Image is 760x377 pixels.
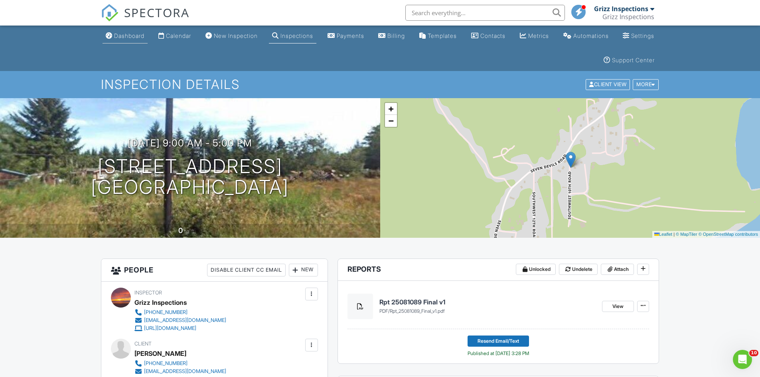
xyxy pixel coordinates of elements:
[207,264,286,276] div: Disable Client CC Email
[144,317,226,324] div: [EMAIL_ADDRESS][DOMAIN_NAME]
[101,11,190,28] a: SPECTORA
[749,350,758,356] span: 10
[166,32,191,39] div: Calendar
[101,4,118,22] img: The Best Home Inspection Software - Spectora
[134,290,162,296] span: Inspector
[124,4,190,21] span: SPECTORA
[101,77,659,91] h1: Inspection Details
[528,32,549,39] div: Metrics
[480,32,505,39] div: Contacts
[385,103,397,115] a: Zoom in
[699,232,758,237] a: © OpenStreetMap contributors
[144,368,226,375] div: [EMAIL_ADDRESS][DOMAIN_NAME]
[566,152,576,168] img: Marker
[517,29,552,43] a: Metrics
[405,5,565,21] input: Search everything...
[144,325,196,332] div: [URL][DOMAIN_NAME]
[654,232,672,237] a: Leaflet
[594,5,648,13] div: Grizz Inspections
[573,32,609,39] div: Automations
[134,367,226,375] a: [EMAIL_ADDRESS][DOMAIN_NAME]
[134,324,226,332] a: [URL][DOMAIN_NAME]
[631,32,654,39] div: Settings
[733,350,752,369] iframe: Intercom live chat
[155,29,194,43] a: Calendar
[585,81,632,87] a: Client View
[280,32,313,39] div: Inspections
[600,53,658,68] a: Support Center
[612,57,655,63] div: Support Center
[560,29,612,43] a: Automations (Basic)
[91,156,289,198] h1: [STREET_ADDRESS] [GEOGRAPHIC_DATA]
[602,13,654,21] div: Grizz Inspections
[375,29,408,43] a: Billing
[586,79,630,90] div: Client View
[134,359,226,367] a: [PHONE_NUMBER]
[128,138,252,148] h3: [DATE] 9:00 am - 5:00 pm
[468,29,509,43] a: Contacts
[134,296,187,308] div: Grizz Inspections
[387,32,405,39] div: Billing
[101,259,328,282] h3: People
[178,226,183,235] div: 0
[134,341,152,347] span: Client
[184,228,195,234] span: sq. ft.
[144,360,188,367] div: [PHONE_NUMBER]
[289,264,318,276] div: New
[673,232,675,237] span: |
[134,347,186,359] div: [PERSON_NAME]
[269,29,316,43] a: Inspections
[202,29,261,43] a: New Inspection
[324,29,367,43] a: Payments
[633,79,659,90] div: More
[620,29,657,43] a: Settings
[337,32,364,39] div: Payments
[103,29,148,43] a: Dashboard
[134,316,226,324] a: [EMAIL_ADDRESS][DOMAIN_NAME]
[214,32,258,39] div: New Inspection
[114,32,144,39] div: Dashboard
[144,309,188,316] div: [PHONE_NUMBER]
[388,104,393,114] span: +
[676,232,697,237] a: © MapTiler
[428,32,457,39] div: Templates
[134,308,226,316] a: [PHONE_NUMBER]
[416,29,460,43] a: Templates
[388,116,393,126] span: −
[385,115,397,127] a: Zoom out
